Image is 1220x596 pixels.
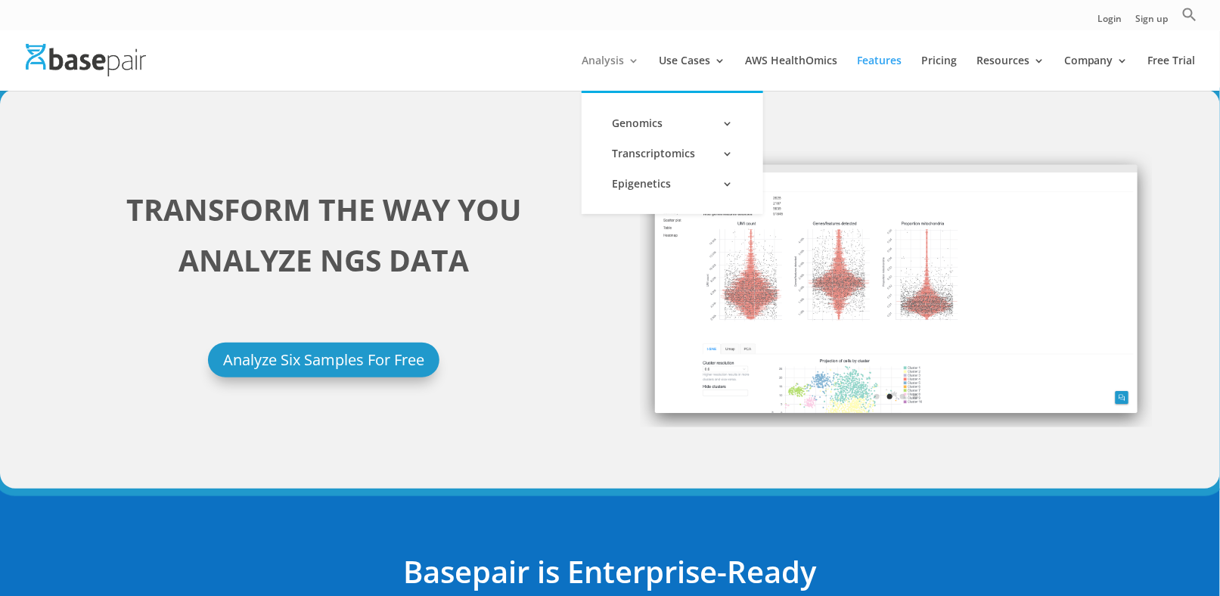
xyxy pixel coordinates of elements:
a: Sign up [1136,14,1169,30]
a: Search Icon Link [1182,7,1197,30]
strong: ANALYZE NGS DATA [178,240,469,280]
a: Company [1064,55,1128,91]
a: 4 [913,394,918,399]
a: 2 [887,394,892,399]
a: Analyze Six Samples For Free [208,343,439,377]
a: Genomics [597,108,748,138]
a: Login [1098,14,1122,30]
img: screely-1570826386393.png [640,151,1153,427]
a: Resources [976,55,1045,91]
img: Basepair [26,44,146,76]
strong: TRANSFORM THE WAY YOU [126,189,521,229]
a: Pricing [921,55,957,91]
a: 1 [874,394,880,399]
a: 3 [900,394,905,399]
a: Transcriptomics [597,138,748,169]
a: AWS HealthOmics [745,55,837,91]
a: Features [857,55,902,91]
a: Epigenetics [597,169,748,199]
a: Free Trial [1148,55,1196,91]
svg: Search [1182,7,1197,22]
a: Analysis [582,55,639,91]
a: Use Cases [659,55,725,91]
